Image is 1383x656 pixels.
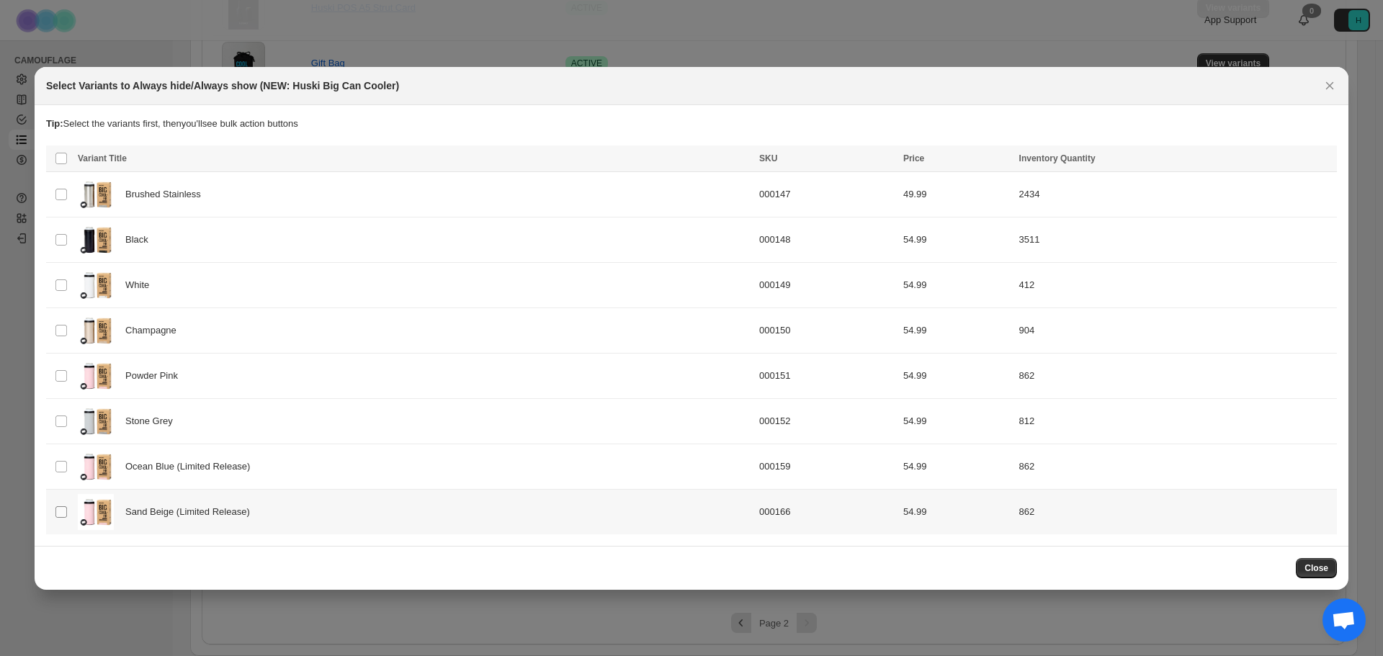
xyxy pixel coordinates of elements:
span: Brushed Stainless [125,187,209,202]
a: Open chat [1322,598,1366,642]
td: 862 [1015,444,1337,489]
img: Big_Can_Cooler_Box_Clear_Cut_-_Stone_Grey_-_001_Bottle_Opener_2000x2000_72dpi.png [78,403,114,439]
td: 412 [1015,262,1337,307]
img: Big_Can_Cooler_Box_Clear_Cut_-_Powder_Pink_-_001_Bottle_Opener_2000x2000_72dpi.png [78,358,114,394]
strong: Tip: [46,118,63,129]
td: 54.99 [899,262,1015,307]
span: Black [125,233,156,247]
td: 54.99 [899,307,1015,353]
span: Powder Pink [125,369,186,383]
td: 000148 [755,217,899,262]
button: Close [1296,558,1337,578]
td: 54.99 [899,353,1015,398]
td: 812 [1015,398,1337,444]
td: 862 [1015,353,1337,398]
td: 54.99 [899,398,1015,444]
td: 000147 [755,171,899,217]
span: Variant Title [78,153,127,163]
button: Close [1320,76,1340,96]
span: Sand Beige (Limited Release) [125,505,258,519]
td: 3511 [1015,217,1337,262]
td: 000149 [755,262,899,307]
td: 862 [1015,489,1337,534]
td: 2434 [1015,171,1337,217]
img: Big_Can_Cooler_Box_Clear_Cut_-_Brushed_Stainless_-_001_Bottle_Opener_2000x2000_72dpi.png [78,176,114,212]
span: Stone Grey [125,414,181,428]
td: 54.99 [899,489,1015,534]
td: 904 [1015,307,1337,353]
td: 000150 [755,307,899,353]
td: 000151 [755,353,899,398]
span: Ocean Blue (Limited Release) [125,459,258,474]
img: Big_Can_Cooler_Box_Clear_Cut_-_White_-_001_Bottle_Opener_2000x2000_72dpi.png [78,267,114,303]
span: Price [903,153,924,163]
td: 000166 [755,489,899,534]
h2: Select Variants to Always hide/Always show (NEW: Huski Big Can Cooler) [46,78,399,93]
p: Select the variants first, then you'll see bulk action buttons [46,117,1337,131]
td: 000159 [755,444,899,489]
span: White [125,278,157,292]
td: 54.99 [899,217,1015,262]
span: Champagne [125,323,184,338]
img: Big_Can_Cooler_Box_Clear_Cut_-_Champagne_Bottle_Opener_2000x2000_72dpi.png [78,313,114,349]
td: 49.99 [899,171,1015,217]
span: Inventory Quantity [1019,153,1096,163]
span: Close [1304,562,1328,574]
td: 54.99 [899,444,1015,489]
img: Big_Can_Cooler_Box_Clear_Cut_-_Black_-_001_Bottle_Opener_2000x2000_72dpi.png [78,222,114,258]
span: SKU [759,153,777,163]
img: Big_Can_Cooler_Box_Clear_Cut_-_Powder_Pink_-_001_Bottle_Opener_2000x2000_72dpi.png [78,494,114,530]
td: 000152 [755,398,899,444]
img: Big_Can_Cooler_Box_Clear_Cut_-_Powder_Pink_-_001_Bottle_Opener_2000x2000_72dpi.png [78,449,114,485]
